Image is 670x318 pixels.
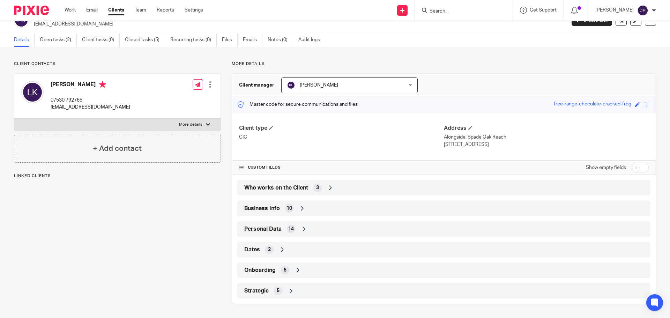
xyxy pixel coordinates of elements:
[637,5,648,16] img: svg%3E
[239,125,444,132] h4: Client type
[298,33,325,47] a: Audit logs
[530,8,557,13] span: Get Support
[99,81,106,88] i: Primary
[277,287,280,294] span: 5
[21,81,44,103] img: svg%3E
[40,33,77,47] a: Open tasks (2)
[14,6,49,15] img: Pixie
[268,246,271,253] span: 2
[554,101,631,109] div: free-range-chocolate-cracked-frog
[239,82,274,89] h3: Client manager
[170,33,217,47] a: Recurring tasks (0)
[237,101,358,108] p: Master code for secure communications and files
[51,104,130,111] p: [EMAIL_ADDRESS][DOMAIN_NAME]
[244,287,269,295] span: Strategic
[232,61,656,67] p: More details
[14,173,221,179] p: Linked clients
[93,143,142,154] h4: + Add contact
[595,7,634,14] p: [PERSON_NAME]
[157,7,174,14] a: Reports
[14,61,221,67] p: Client contacts
[239,134,444,141] p: CIC
[51,97,130,104] p: 07530 792765
[82,33,120,47] a: Client tasks (0)
[239,165,444,170] h4: CUSTOM FIELDS
[244,267,276,274] span: Onboarding
[444,134,649,141] p: Alongside, Spade Oak Reach
[287,81,295,89] img: svg%3E
[125,33,165,47] a: Closed tasks (5)
[51,81,130,90] h4: [PERSON_NAME]
[65,7,76,14] a: Work
[14,33,35,47] a: Details
[244,225,282,233] span: Personal Data
[288,225,294,232] span: 14
[444,125,649,132] h4: Address
[135,7,146,14] a: Team
[316,184,319,191] span: 3
[244,246,260,253] span: Dates
[429,8,492,15] input: Search
[222,33,238,47] a: Files
[244,205,280,212] span: Business Info
[244,184,308,192] span: Who works on the Client
[108,7,124,14] a: Clients
[444,141,649,148] p: [STREET_ADDRESS]
[185,7,203,14] a: Settings
[286,205,292,212] span: 10
[586,164,626,171] label: Show empty fields
[86,7,98,14] a: Email
[300,83,338,88] span: [PERSON_NAME]
[268,33,293,47] a: Notes (0)
[34,21,561,28] p: [EMAIL_ADDRESS][DOMAIN_NAME]
[284,267,286,274] span: 5
[179,122,202,127] p: More details
[243,33,262,47] a: Emails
